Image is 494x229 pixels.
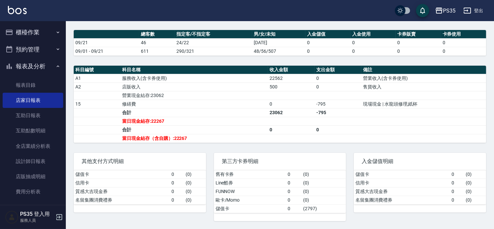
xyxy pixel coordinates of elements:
td: 0 [170,187,184,196]
td: 290/321 [175,47,252,55]
td: 儲值卡 [214,204,286,213]
th: 入金儲值 [305,30,351,39]
td: 0 [450,196,464,204]
td: 0 [268,100,315,108]
th: 卡券販賣 [396,30,441,39]
td: 15 [74,100,120,108]
span: 其他支付方式明細 [82,158,198,165]
td: 售貨收入 [361,82,486,91]
td: 質感大吉現金券 [354,187,450,196]
td: 0 [450,170,464,179]
td: 0 [286,170,301,179]
td: 611 [139,47,175,55]
td: 0 [305,38,351,47]
img: Person [5,211,18,224]
td: 0 [286,196,301,204]
td: 營業收入(含卡券使用) [361,74,486,82]
td: 22562 [268,74,315,82]
td: ( 0 ) [464,187,486,196]
td: 現場現金 | 水龍頭修理,紙杯 [361,100,486,108]
td: Line酷券 [214,179,286,187]
td: A1 [74,74,120,82]
td: 09/21 [74,38,139,47]
td: FUNNOW [214,187,286,196]
a: 全店業績分析表 [3,139,63,154]
td: 0 [286,204,301,213]
button: 登出 [461,5,486,17]
td: 48/56/507 [252,47,305,55]
td: 0 [170,179,184,187]
th: 指定客/不指定客 [175,30,252,39]
td: 質感大吉現金券 [74,187,170,196]
img: Logo [8,6,27,14]
button: 客戶管理 [3,202,63,219]
td: 0 [396,47,441,55]
table: a dense table [354,170,486,205]
td: -795 [315,100,361,108]
td: 0 [441,38,486,47]
button: 櫃檯作業 [3,24,63,41]
button: save [416,4,429,17]
button: 報表及分析 [3,58,63,75]
td: 0 [315,82,361,91]
td: 名留集團消費禮券 [354,196,450,204]
td: 店販收入 [120,82,268,91]
td: 信用卡 [74,179,170,187]
table: a dense table [74,30,486,56]
a: 報表目錄 [3,78,63,93]
td: ( 0 ) [301,170,346,179]
td: ( 2797 ) [301,204,346,213]
a: 互助日報表 [3,108,63,123]
td: 0 [286,187,301,196]
a: 費用分析表 [3,184,63,199]
a: 店家日報表 [3,93,63,108]
th: 入金使用 [351,30,396,39]
td: 0 [286,179,301,187]
td: ( 0 ) [464,196,486,204]
td: ( 0 ) [464,170,486,179]
td: ( 0 ) [184,170,206,179]
td: 23062 [268,108,315,117]
td: 0 [305,47,351,55]
td: 儲值卡 [74,170,170,179]
td: ( 0 ) [301,187,346,196]
td: ( 0 ) [184,187,206,196]
td: 09/01 - 09/21 [74,47,139,55]
th: 收入金額 [268,66,315,74]
td: 名留集團消費禮券 [74,196,170,204]
td: 0 [315,125,361,134]
th: 備註 [361,66,486,74]
td: 0 [351,38,396,47]
td: 46 [139,38,175,47]
span: 入金儲值明細 [362,158,478,165]
td: ( 0 ) [184,179,206,187]
td: 0 [268,125,315,134]
td: 當日現金結存:22267 [120,117,268,125]
a: 店販抽成明細 [3,169,63,184]
td: 0 [315,74,361,82]
td: 修繕費 [120,100,268,108]
h5: PS35 登入用 [20,211,54,217]
td: 營業現金結存:23062 [120,91,268,100]
td: 0 [170,170,184,179]
td: 信用卡 [354,179,450,187]
td: 0 [396,38,441,47]
td: 0 [170,196,184,204]
th: 卡券使用 [441,30,486,39]
td: ( 0 ) [464,179,486,187]
td: 24/22 [175,38,252,47]
td: ( 0 ) [301,179,346,187]
a: 互助點數明細 [3,123,63,138]
th: 科目編號 [74,66,120,74]
span: 第三方卡券明細 [222,158,338,165]
td: 0 [450,187,464,196]
td: 服務收入(含卡券使用) [120,74,268,82]
td: 歐卡/Momo [214,196,286,204]
button: PS35 [432,4,458,17]
td: ( 0 ) [301,196,346,204]
td: 舊有卡券 [214,170,286,179]
td: 0 [441,47,486,55]
td: 0 [450,179,464,187]
table: a dense table [214,170,346,213]
th: 科目名稱 [120,66,268,74]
